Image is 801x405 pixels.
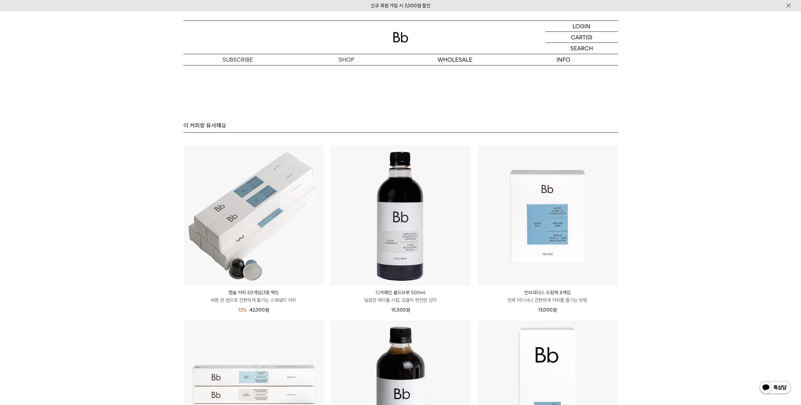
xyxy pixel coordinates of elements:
[477,296,618,304] p: 언제 어디서나 간편하게 커피를 즐기는 방법
[184,289,324,296] p: 캡슐 커피 50개입(3종 택1)
[759,380,792,396] img: 카카오톡 채널 1:1 채팅 버튼
[330,289,471,304] a: 디카페인 콜드브루 500ml 달콤한 메이플 시럽, 감귤의 편안한 산미
[371,3,431,8] a: 신규 회원 가입 시 3,000원 할인
[238,306,246,313] div: 12%
[330,145,471,285] img: 디카페인 콜드브루 500ml
[571,32,586,42] p: CART
[330,296,471,304] p: 달콤한 메이플 시럽, 감귤의 편안한 산미
[509,54,618,65] p: INFO
[570,43,593,54] p: SEARCH
[184,296,324,304] p: 버튼 한 번으로 간편하게 즐기는 스페셜티 커피
[477,289,618,296] p: 빈브라더스 드립백 8개입
[553,307,557,312] span: 원
[545,32,618,43] a: CART (0)
[183,54,292,65] a: SUBSCRIBE
[538,307,557,312] span: 13,000
[586,32,592,42] p: (0)
[573,21,590,31] p: LOGIN
[250,307,269,312] span: 42,000
[330,289,471,296] p: 디카페인 콜드브루 500ml
[401,54,509,65] p: WHOLESALE
[406,307,410,312] span: 원
[393,32,408,42] img: 로고
[265,307,269,312] span: 원
[184,145,324,285] img: 캡슐 커피 50개입(3종 택1)
[391,307,410,312] span: 15,500
[184,289,324,304] a: 캡슐 커피 50개입(3종 택1) 버튼 한 번으로 간편하게 즐기는 스페셜티 커피
[183,121,226,129] p: 이 커피랑 유사해요
[292,54,401,65] a: SHOP
[477,289,618,304] a: 빈브라더스 드립백 8개입 언제 어디서나 간편하게 커피를 즐기는 방법
[477,145,618,285] img: 빈브라더스 드립백 8개입
[545,21,618,32] a: LOGIN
